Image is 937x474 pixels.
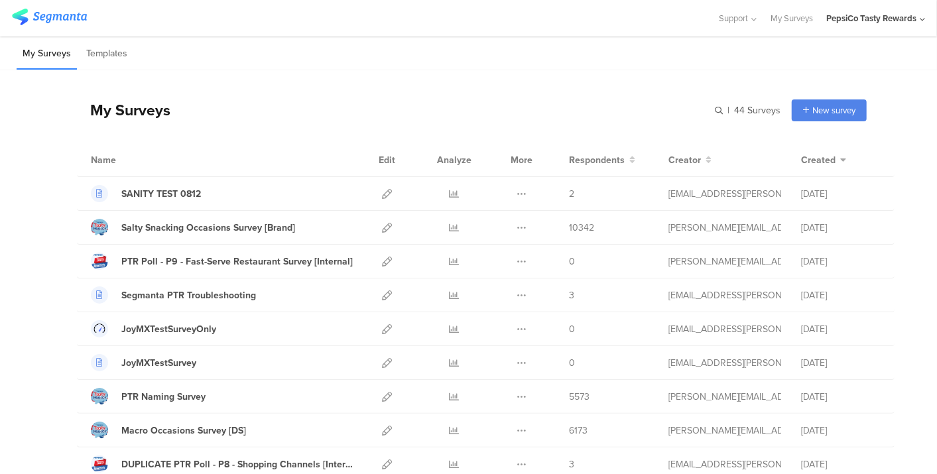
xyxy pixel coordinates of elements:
[569,457,574,471] span: 3
[121,187,201,201] div: SANITY TEST 0812
[569,356,575,370] span: 0
[801,255,881,268] div: [DATE]
[91,219,295,236] a: Salty Snacking Occasions Survey [Brand]
[801,153,836,167] span: Created
[91,286,256,304] a: Segmanta PTR Troubleshooting
[569,153,625,167] span: Respondents
[77,99,170,121] div: My Surveys
[801,390,881,404] div: [DATE]
[801,356,881,370] div: [DATE]
[434,143,474,176] div: Analyze
[80,38,133,70] li: Templates
[801,457,881,471] div: [DATE]
[668,187,781,201] div: andreza.godoy.contractor@pepsico.com
[801,288,881,302] div: [DATE]
[121,356,196,370] div: JoyMXTestSurvey
[121,390,206,404] div: PTR Naming Survey
[725,103,731,117] span: |
[812,104,855,117] span: New survey
[719,12,749,25] span: Support
[507,143,536,176] div: More
[91,455,353,473] a: DUPLICATE PTR Poll - P8 - Shopping Channels [Internal] - test
[569,153,635,167] button: Respondents
[91,422,246,439] a: Macro Occasions Survey [DS]
[121,221,295,235] div: Salty Snacking Occasions Survey [Brand]
[668,356,781,370] div: andreza.godoy.contractor@pepsico.com
[734,103,781,117] span: 44 Surveys
[569,288,574,302] span: 3
[121,457,353,471] div: DUPLICATE PTR Poll - P8 - Shopping Channels [Internal] - test
[668,153,701,167] span: Creator
[121,255,353,268] div: PTR Poll - P9 - Fast-Serve Restaurant Survey [Internal]
[91,354,196,371] a: JoyMXTestSurvey
[91,185,201,202] a: SANITY TEST 0812
[91,388,206,405] a: PTR Naming Survey
[668,221,781,235] div: megan.lynch@pepsico.com
[569,322,575,336] span: 0
[801,221,881,235] div: [DATE]
[121,288,256,302] div: Segmanta PTR Troubleshooting
[668,457,781,471] div: andreza.godoy.contractor@pepsico.com
[826,12,916,25] div: PepsiCo Tasty Rewards
[569,255,575,268] span: 0
[569,187,574,201] span: 2
[668,153,712,167] button: Creator
[91,153,170,167] div: Name
[17,38,77,70] li: My Surveys
[121,322,216,336] div: JoyMXTestSurveyOnly
[12,9,87,25] img: segmanta logo
[801,153,846,167] button: Created
[569,424,588,438] span: 6173
[668,322,781,336] div: andreza.godoy.contractor@pepsico.com
[668,255,781,268] div: megan.lynch@pepsico.com
[91,320,216,337] a: JoyMXTestSurveyOnly
[668,390,781,404] div: megan.lynch@pepsico.com
[668,288,781,302] div: andreza.godoy.contractor@pepsico.com
[121,424,246,438] div: Macro Occasions Survey [DS]
[668,424,781,438] div: megan.lynch@pepsico.com
[373,143,401,176] div: Edit
[569,390,590,404] span: 5573
[801,424,881,438] div: [DATE]
[801,187,881,201] div: [DATE]
[569,221,594,235] span: 10342
[801,322,881,336] div: [DATE]
[91,253,353,270] a: PTR Poll - P9 - Fast-Serve Restaurant Survey [Internal]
